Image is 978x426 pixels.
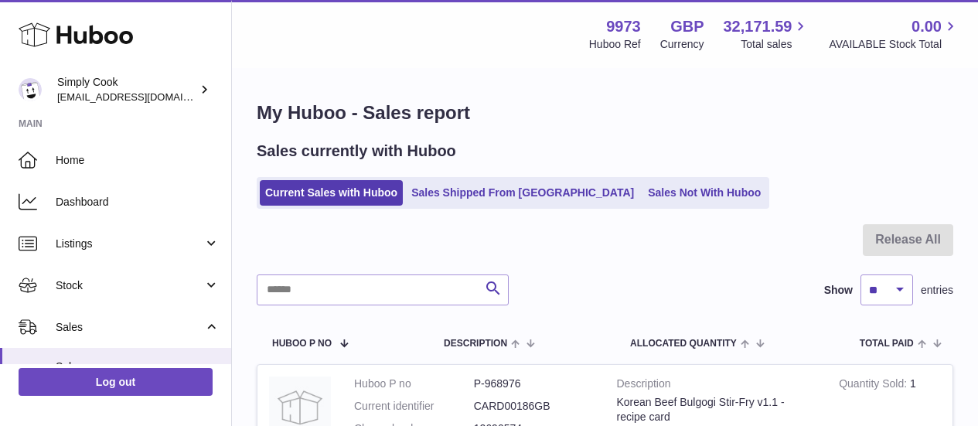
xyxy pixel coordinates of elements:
label: Show [824,283,853,298]
span: Huboo P no [272,339,332,349]
img: internalAdmin-9973@internal.huboo.com [19,78,42,101]
span: entries [921,283,953,298]
strong: Quantity Sold [839,377,910,394]
span: Total paid [860,339,914,349]
span: Dashboard [56,195,220,210]
div: Korean Beef Bulgogi Stir-Fry v1.1 - recipe card [617,395,816,424]
span: 32,171.59 [723,16,792,37]
h1: My Huboo - Sales report [257,101,953,125]
span: AVAILABLE Stock Total [829,37,959,52]
a: 32,171.59 Total sales [723,16,809,52]
span: Listings [56,237,203,251]
span: ALLOCATED Quantity [630,339,737,349]
div: Huboo Ref [589,37,641,52]
dt: Huboo P no [354,377,474,391]
strong: Description [617,377,816,395]
div: Simply Cook [57,75,196,104]
dd: CARD00186GB [474,399,594,414]
dt: Current identifier [354,399,474,414]
strong: 9973 [606,16,641,37]
span: [EMAIL_ADDRESS][DOMAIN_NAME] [57,90,227,103]
span: Home [56,153,220,168]
span: Total sales [741,37,809,52]
span: Sales [56,360,220,374]
a: Sales Not With Huboo [642,180,766,206]
span: Stock [56,278,203,293]
h2: Sales currently with Huboo [257,141,456,162]
span: Description [444,339,507,349]
dd: P-968976 [474,377,594,391]
strong: GBP [670,16,704,37]
a: 0.00 AVAILABLE Stock Total [829,16,959,52]
div: Currency [660,37,704,52]
a: Log out [19,368,213,396]
a: Current Sales with Huboo [260,180,403,206]
span: 0.00 [912,16,942,37]
span: Sales [56,320,203,335]
a: Sales Shipped From [GEOGRAPHIC_DATA] [406,180,639,206]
